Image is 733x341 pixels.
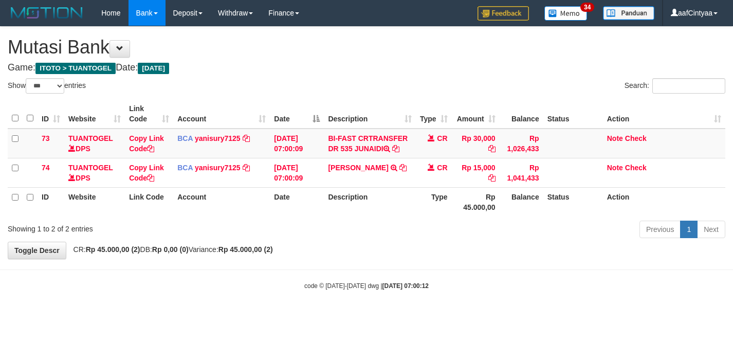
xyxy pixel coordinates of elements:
span: 34 [580,3,594,12]
th: Type [416,187,452,217]
div: Showing 1 to 2 of 2 entries [8,220,298,234]
span: ITOTO > TUANTOGEL [35,63,116,74]
a: Check [625,164,647,172]
a: Toggle Descr [8,242,66,259]
a: Next [697,221,725,238]
a: Copy Link Code [129,164,164,182]
th: Date: activate to sort column descending [270,99,324,129]
a: Copy BI-FAST CRTRANSFER DR 535 JUNAIDI to clipboard [392,145,399,153]
th: Status [543,187,603,217]
th: Type: activate to sort column ascending [416,99,452,129]
a: Copy yanisury7125 to clipboard [243,134,250,142]
label: Show entries [8,78,86,94]
th: Link Code [125,187,173,217]
h4: Game: Date: [8,63,725,73]
td: [DATE] 07:00:09 [270,129,324,158]
th: ID [38,187,64,217]
span: 74 [42,164,50,172]
th: ID: activate to sort column ascending [38,99,64,129]
a: 1 [680,221,698,238]
img: MOTION_logo.png [8,5,86,21]
th: Rp 45.000,00 [452,187,500,217]
select: Showentries [26,78,64,94]
a: Note [607,134,623,142]
span: CR [437,134,447,142]
a: TUANTOGEL [68,134,113,142]
img: panduan.png [603,6,654,20]
th: Account: activate to sort column ascending [173,99,270,129]
strong: Rp 45.000,00 (2) [218,245,273,254]
span: [DATE] [138,63,169,74]
th: Amount: activate to sort column ascending [452,99,500,129]
strong: Rp 0,00 (0) [152,245,189,254]
td: Rp 15,000 [452,158,500,187]
td: DPS [64,158,125,187]
a: Previous [639,221,681,238]
th: Description [324,187,415,217]
a: Check [625,134,647,142]
a: Copy yanisury7125 to clipboard [243,164,250,172]
td: BI-FAST CRTRANSFER DR 535 JUNAIDI [324,129,415,158]
label: Search: [625,78,725,94]
a: TUANTOGEL [68,164,113,172]
a: [PERSON_NAME] [328,164,388,172]
strong: Rp 45.000,00 (2) [86,245,140,254]
th: Description: activate to sort column ascending [324,99,415,129]
img: Button%20Memo.svg [544,6,588,21]
td: DPS [64,129,125,158]
td: Rp 30,000 [452,129,500,158]
strong: [DATE] 07:00:12 [382,282,429,290]
th: Website [64,187,125,217]
span: 73 [42,134,50,142]
a: Note [607,164,623,172]
a: Copy YULY KURNIAWATI to clipboard [399,164,407,172]
th: Status [543,99,603,129]
a: Copy Rp 30,000 to clipboard [488,145,496,153]
td: [DATE] 07:00:09 [270,158,324,187]
td: Rp 1,026,433 [500,129,543,158]
img: Feedback.jpg [478,6,529,21]
th: Action: activate to sort column ascending [603,99,725,129]
a: Copy Rp 15,000 to clipboard [488,174,496,182]
span: BCA [177,164,193,172]
td: Rp 1,041,433 [500,158,543,187]
h1: Mutasi Bank [8,37,725,58]
a: Copy Link Code [129,134,164,153]
th: Date [270,187,324,217]
span: BCA [177,134,193,142]
th: Account [173,187,270,217]
a: yanisury7125 [195,134,241,142]
input: Search: [652,78,725,94]
th: Website: activate to sort column ascending [64,99,125,129]
a: yanisury7125 [195,164,241,172]
th: Link Code: activate to sort column ascending [125,99,173,129]
th: Balance [500,99,543,129]
span: CR: DB: Variance: [68,245,273,254]
th: Balance [500,187,543,217]
span: CR [437,164,447,172]
small: code © [DATE]-[DATE] dwg | [304,282,429,290]
th: Action [603,187,725,217]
